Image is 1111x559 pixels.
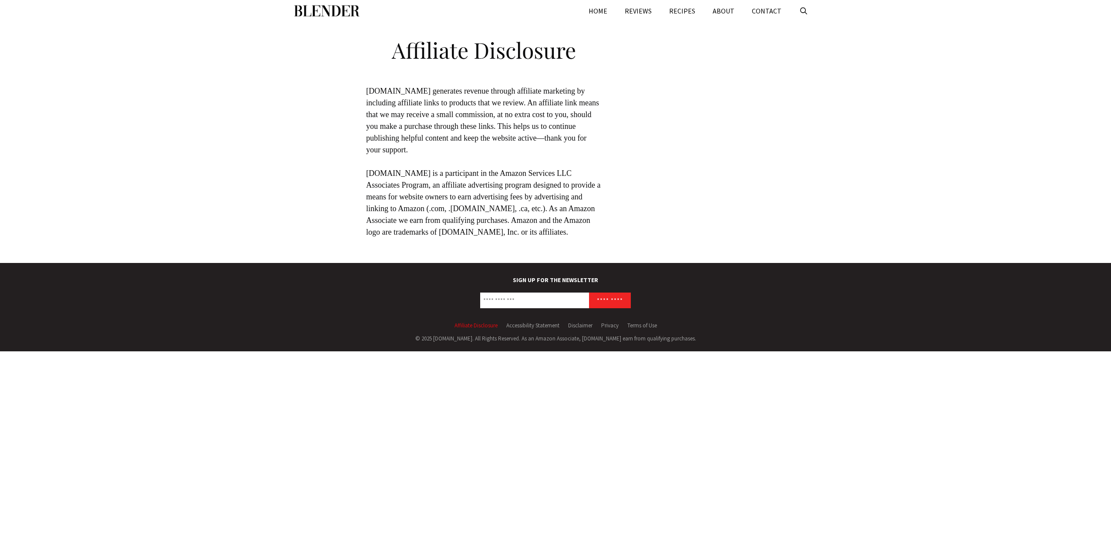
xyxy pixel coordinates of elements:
label: SIGN UP FOR THE NEWSLETTER [294,276,817,288]
div: © 2025 [DOMAIN_NAME]. All Rights Reserved. As an Amazon Associate, [DOMAIN_NAME] earn from qualif... [294,334,817,343]
a: Terms of Use [627,322,657,329]
p: [DOMAIN_NAME] is a participant in the Amazon Services LLC Associates Program, an affiliate advert... [366,168,601,238]
a: Disclaimer [568,322,593,329]
p: [DOMAIN_NAME] generates revenue through affiliate marketing by including affiliate links to produ... [366,85,601,156]
a: Accessibility Statement [506,322,559,329]
a: Affiliate Disclosure [454,322,498,329]
a: Privacy [601,322,619,329]
h1: Affiliate Disclosure [301,30,667,65]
